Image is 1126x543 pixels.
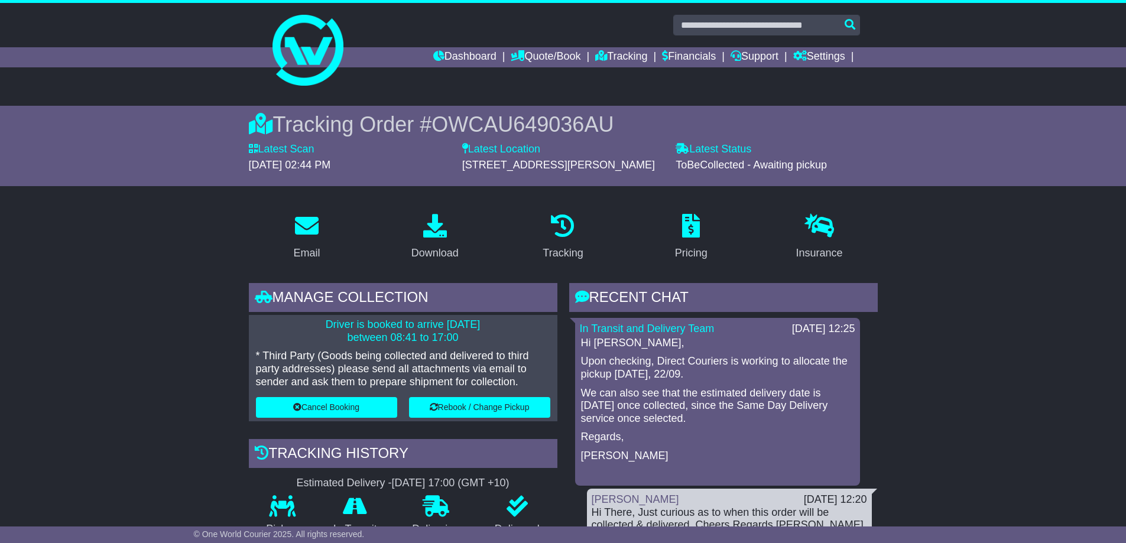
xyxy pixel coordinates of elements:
a: Quote/Book [511,47,580,67]
p: Driver is booked to arrive [DATE] between 08:41 to 17:00 [256,318,550,344]
a: Insurance [788,210,851,265]
div: Tracking [543,245,583,261]
div: Download [411,245,459,261]
span: ToBeCollected - Awaiting pickup [676,159,827,171]
span: [STREET_ADDRESS][PERSON_NAME] [462,159,655,171]
p: Regards, [581,431,854,444]
a: Financials [662,47,716,67]
div: Hi There, Just curious as to when this order will be collected & delivered. Cheers Regards [PERSO... [592,506,867,532]
div: Pricing [675,245,708,261]
p: In Transit [316,523,395,536]
p: We can also see that the estimated delivery date is [DATE] once collected, since the Same Day Del... [581,387,854,425]
p: Upon checking, Direct Couriers is working to allocate the pickup [DATE], 22/09. [581,355,854,381]
div: [DATE] 17:00 (GMT +10) [392,477,510,490]
div: Estimated Delivery - [249,477,557,490]
div: Email [293,245,320,261]
span: OWCAU649036AU [431,112,614,136]
a: Download [404,210,466,265]
a: Tracking [595,47,647,67]
p: * Third Party (Goods being collected and delivered to third party addresses) please send all atta... [256,350,550,388]
label: Latest Status [676,143,751,156]
p: Delivered [477,523,557,536]
a: Pricing [667,210,715,265]
a: Dashboard [433,47,497,67]
a: In Transit and Delivery Team [580,323,715,334]
p: Hi [PERSON_NAME], [581,337,854,350]
a: Settings [793,47,845,67]
div: Insurance [796,245,843,261]
div: Tracking Order # [249,112,878,137]
a: Tracking [535,210,590,265]
button: Cancel Booking [256,397,397,418]
button: Rebook / Change Pickup [409,397,550,418]
span: © One World Courier 2025. All rights reserved. [194,529,365,539]
label: Latest Scan [249,143,314,156]
div: RECENT CHAT [569,283,878,315]
p: Pickup [249,523,316,536]
span: [DATE] 02:44 PM [249,159,331,171]
label: Latest Location [462,143,540,156]
div: [DATE] 12:25 [792,323,855,336]
a: Support [731,47,778,67]
div: [DATE] 12:20 [804,493,867,506]
a: [PERSON_NAME] [592,493,679,505]
p: [PERSON_NAME] [581,450,854,463]
div: Manage collection [249,283,557,315]
a: Email [285,210,327,265]
div: Tracking history [249,439,557,471]
p: Delivering [395,523,478,536]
